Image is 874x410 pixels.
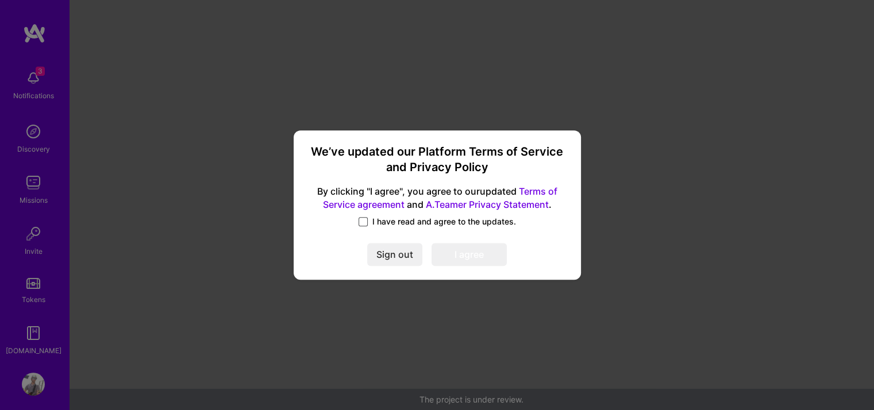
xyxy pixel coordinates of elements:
a: Terms of Service agreement [323,185,557,210]
button: I agree [432,243,507,266]
h3: We’ve updated our Platform Terms of Service and Privacy Policy [307,144,567,176]
span: By clicking "I agree", you agree to our updated and . [307,185,567,211]
span: I have read and agree to the updates. [372,216,516,227]
a: A.Teamer Privacy Statement [426,199,549,210]
button: Sign out [367,243,422,266]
